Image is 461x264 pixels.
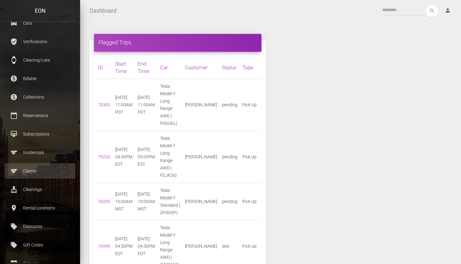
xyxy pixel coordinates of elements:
td: Pick Up [240,131,260,183]
th: ID [95,56,113,79]
th: Status [220,56,240,79]
td: [DATE] 10:00AM MST [135,183,158,220]
p: Gift Codes [9,240,71,250]
p: Cars [9,18,71,28]
a: watch Cleaning/Late [5,52,75,68]
a: person [440,5,456,17]
td: [DATE] 11:00AM PDT [113,79,135,131]
p: Rental Locations [9,203,71,213]
a: verified_user Verifications [5,34,75,49]
a: calendar_today Reservations [5,108,75,123]
td: [DATE] 11:00AM PDT [135,79,158,131]
a: 78383 [98,102,110,107]
a: drive_eta Cars [5,15,75,31]
p: Incidentals [9,148,71,157]
a: sports Claims [5,163,75,179]
td: [PERSON_NAME] [183,183,220,220]
th: Start Time [113,56,135,79]
th: Type [240,56,260,79]
p: Reservations [9,111,71,120]
th: End Time [135,56,158,79]
td: pending [220,79,240,131]
td: Pick Up [240,79,260,131]
h4: Flagged Trips [99,39,257,46]
a: 78226 [98,154,110,159]
th: Customer [183,56,220,79]
td: [DATE] 03:00PM EST [135,131,158,183]
td: Pick Up [240,183,260,220]
td: [PERSON_NAME] [183,131,220,183]
a: paid Billable [5,71,75,86]
p: Cleanings [9,185,71,194]
p: Billable [9,74,71,83]
p: Collections [9,92,71,102]
p: Subscriptions [9,129,71,139]
a: place Rental Locations [5,200,75,216]
td: Tesla Model Y Long Range AWD ( FEJR26) [158,131,183,183]
td: Tesla Model Y Standard ( ZH3X0P) [158,183,183,220]
th: Car [158,56,183,79]
p: Discounts [9,222,71,231]
a: sports Incidentals [5,145,75,160]
td: [PERSON_NAME] [183,79,220,131]
a: local_offer Gift Codes [5,237,75,253]
a: local_offer Discounts [5,219,75,234]
a: 78209 [98,199,110,204]
p: Claims [9,166,71,176]
td: pending [220,183,240,220]
a: 76999 [98,244,110,249]
td: [DATE] 10:00AM MST [113,183,135,220]
td: [DATE] 04:00PM EDT [113,131,135,183]
p: Verifications [9,37,71,46]
a: paid Collections [5,89,75,105]
a: cleaning_services Cleanings [5,182,75,197]
a: Dashboard [90,3,116,18]
a: card_membership Subscriptions [5,126,75,142]
p: Cleaning/Late [9,55,71,65]
td: pending [220,131,240,183]
td: Tesla Model Y Long Range AWD ( R56UGL) [158,79,183,131]
i: person [445,7,451,14]
button: search [426,5,438,17]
